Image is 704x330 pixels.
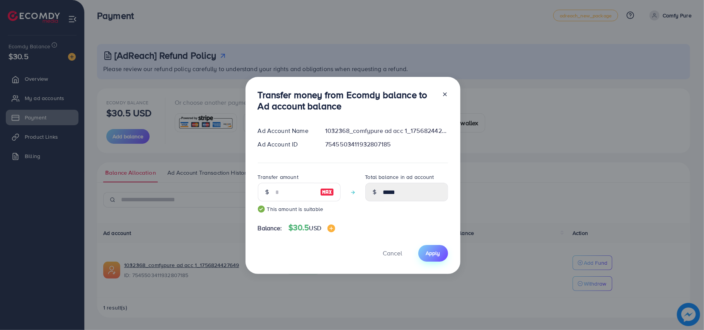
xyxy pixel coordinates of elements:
img: guide [258,206,265,213]
span: Apply [426,249,440,257]
span: USD [309,224,321,232]
div: 1032368_comfypure ad acc 1_1756824427649 [319,126,454,135]
button: Cancel [373,245,412,262]
h3: Transfer money from Ecomdy balance to Ad account balance [258,89,436,112]
small: This amount is suitable [258,205,341,213]
span: Balance: [258,224,282,233]
label: Total balance in ad account [365,173,434,181]
span: Cancel [383,249,402,257]
label: Transfer amount [258,173,298,181]
img: image [320,187,334,197]
h4: $30.5 [288,223,335,233]
button: Apply [418,245,448,262]
img: image [327,225,335,232]
div: Ad Account ID [252,140,319,149]
div: Ad Account Name [252,126,319,135]
div: 7545503411932807185 [319,140,454,149]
